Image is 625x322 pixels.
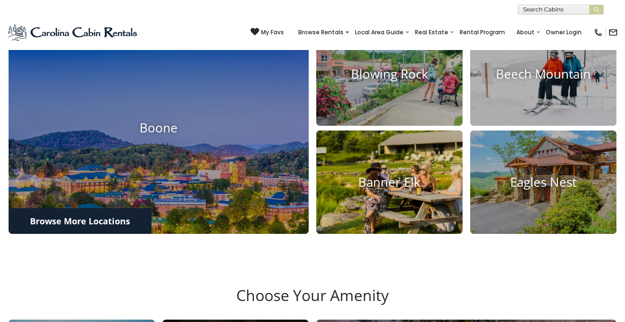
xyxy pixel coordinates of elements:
h4: Banner Elk [316,175,463,190]
a: Beech Mountain [470,22,616,126]
h4: Blowing Rock [316,67,463,81]
a: Banner Elk [316,131,463,234]
a: Rental Program [455,26,510,39]
a: Eagles Nest [470,131,616,234]
a: Blowing Rock [316,22,463,126]
a: About [512,26,539,39]
a: Browse Rentals [293,26,348,39]
img: Blue-2.png [7,23,139,42]
img: mail-regular-black.png [608,28,618,37]
a: Browse More Locations [9,208,151,234]
span: My Favs [261,28,284,37]
h4: Boone [9,121,309,136]
a: Owner Login [541,26,586,39]
a: Boone [9,22,309,234]
a: Local Area Guide [350,26,408,39]
h4: Beech Mountain [470,67,616,81]
h3: Choose Your Amenity [7,286,618,320]
a: My Favs [251,28,284,37]
a: Real Estate [410,26,453,39]
h4: Eagles Nest [470,175,616,190]
img: phone-regular-black.png [594,28,603,37]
